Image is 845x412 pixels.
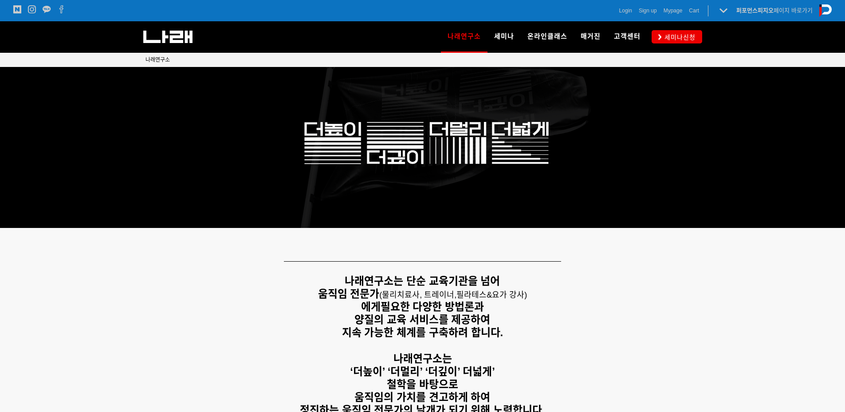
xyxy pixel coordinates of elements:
[381,301,484,313] strong: 필요한 다양한 방법론과
[448,29,481,43] span: 나래연구소
[614,32,641,40] span: 고객센터
[736,7,813,14] a: 퍼포먼스피지오페이지 바로가기
[527,32,567,40] span: 온라인클래스
[456,290,527,299] span: 필라테스&요가 강사)
[393,353,452,365] strong: 나래연구소는
[664,6,683,15] a: Mypage
[345,275,500,287] strong: 나래연구소는 단순 교육기관을 넘어
[736,7,774,14] strong: 퍼포먼스피지오
[574,21,607,52] a: 매거진
[619,6,632,15] a: Login
[361,301,381,313] strong: 에게
[354,314,490,326] strong: 양질의 교육 서비스를 제공하여
[487,21,521,52] a: 세미나
[607,21,647,52] a: 고객센터
[145,55,170,64] a: 나래연구소
[689,6,699,15] a: Cart
[662,33,696,42] span: 세미나신청
[379,290,456,299] span: (
[521,21,574,52] a: 온라인클래스
[145,57,170,63] span: 나래연구소
[354,391,490,403] strong: 움직임의 가치를 견고하게 하여
[318,288,380,300] strong: 움직임 전문가
[494,32,514,40] span: 세미나
[387,378,458,390] strong: 철학을 바탕으로
[441,21,487,52] a: 나래연구소
[382,290,456,299] span: 물리치료사, 트레이너,
[639,6,657,15] a: Sign up
[652,30,702,43] a: 세미나신청
[350,365,495,377] strong: ‘더높이’ ‘더멀리’ ‘더깊이’ 더넓게’
[342,326,503,338] strong: 지속 가능한 체계를 구축하려 합니다.
[581,32,601,40] span: 매거진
